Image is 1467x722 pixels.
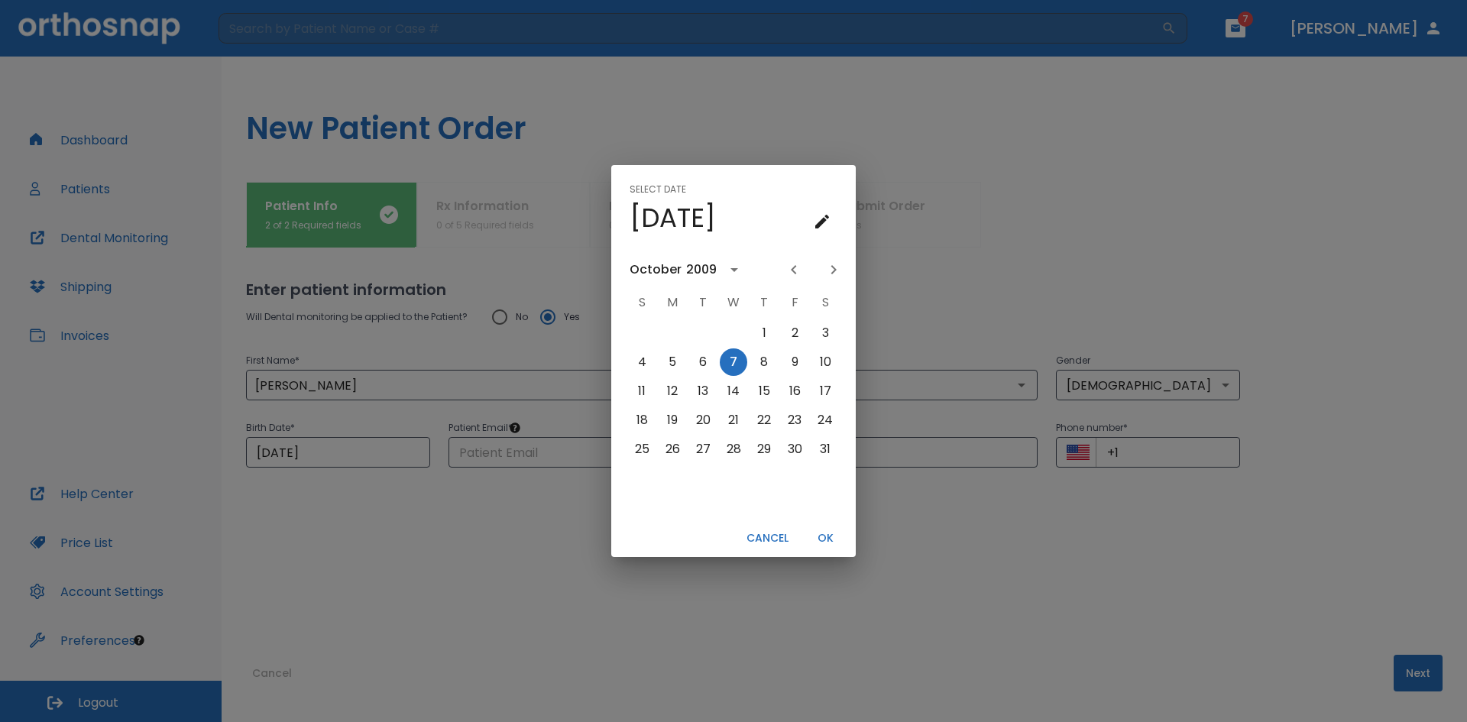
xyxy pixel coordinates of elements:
button: Oct 26, 2009 [659,435,686,463]
button: OK [801,526,850,551]
span: M [659,287,686,318]
span: W [720,287,747,318]
span: Select date [630,177,686,202]
div: October [630,261,682,279]
button: Oct 28, 2009 [720,435,747,463]
button: Oct 9, 2009 [781,348,808,376]
button: Oct 12, 2009 [659,377,686,405]
span: T [689,287,717,318]
button: Oct 20, 2009 [689,406,717,434]
button: Oct 13, 2009 [689,377,717,405]
button: Oct 8, 2009 [750,348,778,376]
button: Oct 31, 2009 [811,435,839,463]
h4: [DATE] [630,202,716,234]
button: Oct 5, 2009 [659,348,686,376]
button: Oct 7, 2009 [720,348,747,376]
button: Oct 11, 2009 [628,377,656,405]
button: Oct 16, 2009 [781,377,808,405]
button: Oct 15, 2009 [750,377,778,405]
button: Oct 27, 2009 [689,435,717,463]
button: Oct 29, 2009 [750,435,778,463]
span: S [628,287,656,318]
button: Previous month [781,257,807,283]
button: calendar view is open, switch to year view [721,257,747,283]
button: Oct 30, 2009 [781,435,808,463]
button: Oct 4, 2009 [628,348,656,376]
div: 2009 [686,261,717,279]
button: Oct 19, 2009 [659,406,686,434]
button: Oct 10, 2009 [811,348,839,376]
button: Oct 25, 2009 [628,435,656,463]
button: Oct 24, 2009 [811,406,839,434]
button: Next month [821,257,847,283]
button: calendar view is open, go to text input view [807,206,837,237]
button: Oct 22, 2009 [750,406,778,434]
button: Oct 17, 2009 [811,377,839,405]
button: Oct 2, 2009 [781,319,808,347]
button: Oct 23, 2009 [781,406,808,434]
button: Oct 6, 2009 [689,348,717,376]
button: Oct 3, 2009 [811,319,839,347]
span: S [811,287,839,318]
button: Oct 21, 2009 [720,406,747,434]
span: F [781,287,808,318]
span: T [750,287,778,318]
button: Cancel [740,526,795,551]
button: Oct 14, 2009 [720,377,747,405]
button: Oct 18, 2009 [628,406,656,434]
button: Oct 1, 2009 [750,319,778,347]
